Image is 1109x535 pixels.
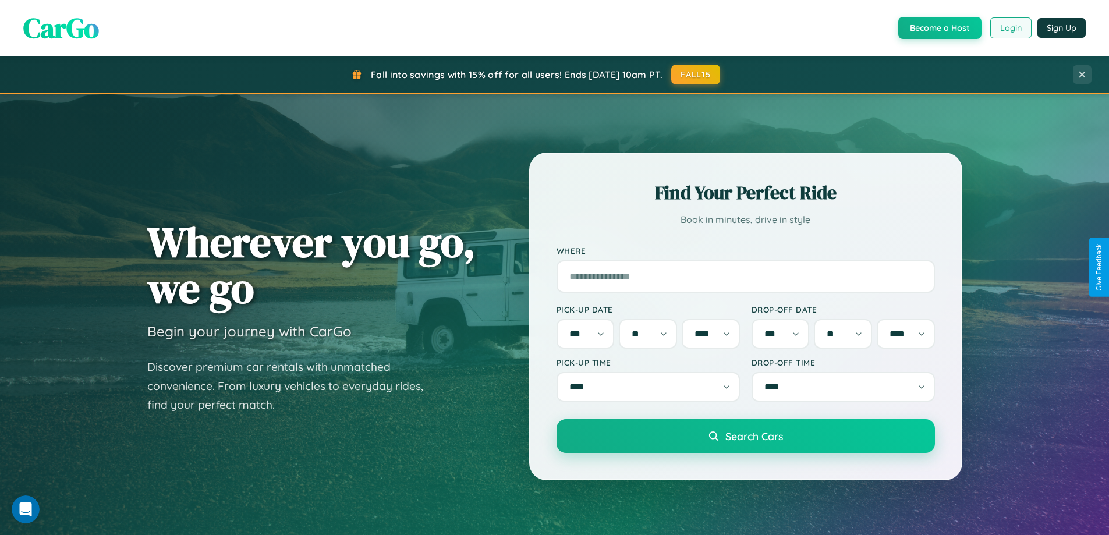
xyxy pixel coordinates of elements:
button: FALL15 [671,65,720,84]
button: Sign Up [1037,18,1086,38]
h3: Begin your journey with CarGo [147,323,352,340]
button: Search Cars [557,419,935,453]
iframe: Intercom live chat [12,495,40,523]
label: Drop-off Date [752,304,935,314]
span: Fall into savings with 15% off for all users! Ends [DATE] 10am PT. [371,69,662,80]
span: CarGo [23,9,99,47]
label: Pick-up Date [557,304,740,314]
button: Become a Host [898,17,982,39]
h2: Find Your Perfect Ride [557,180,935,206]
label: Drop-off Time [752,357,935,367]
label: Where [557,246,935,256]
div: Give Feedback [1095,244,1103,291]
p: Discover premium car rentals with unmatched convenience. From luxury vehicles to everyday rides, ... [147,357,438,414]
label: Pick-up Time [557,357,740,367]
h1: Wherever you go, we go [147,219,476,311]
p: Book in minutes, drive in style [557,211,935,228]
button: Login [990,17,1032,38]
span: Search Cars [725,430,783,442]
